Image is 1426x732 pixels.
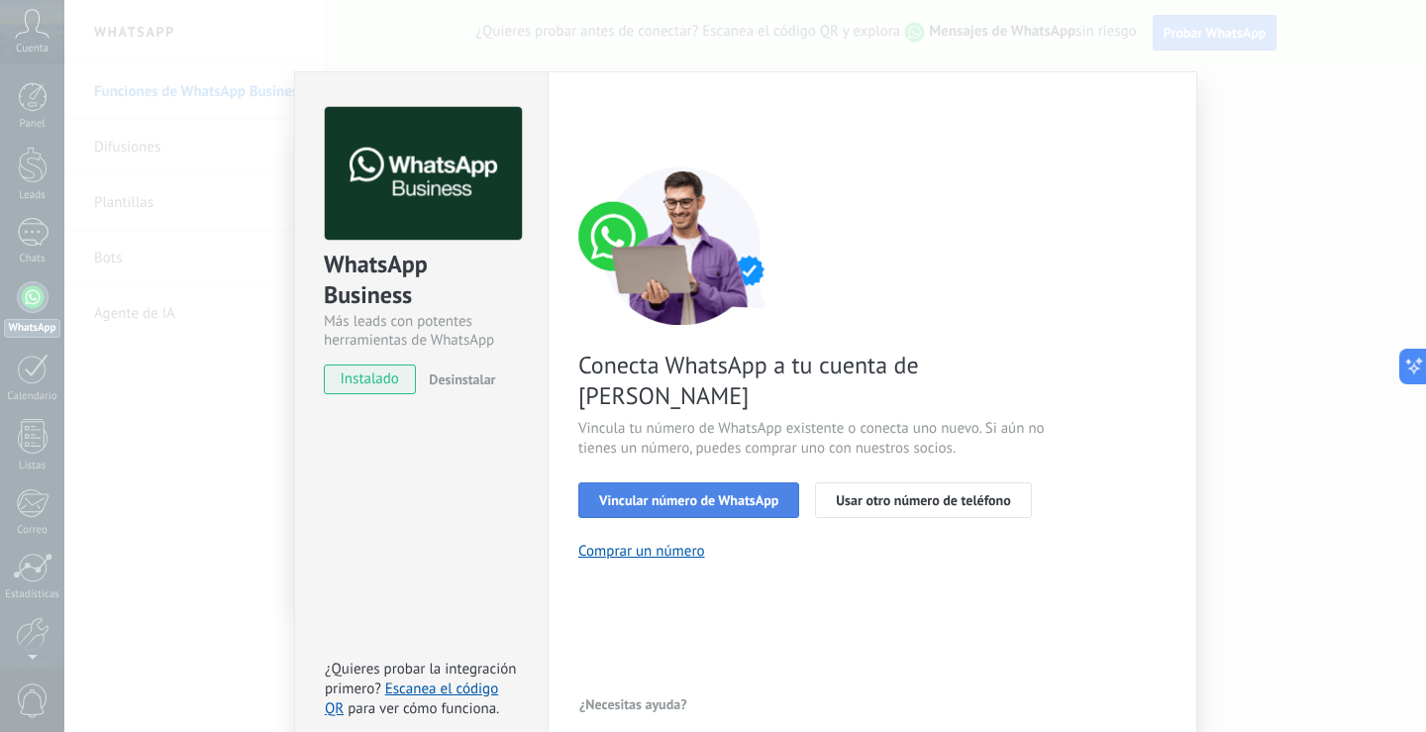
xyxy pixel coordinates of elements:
button: Vincular número de WhatsApp [578,482,799,518]
span: ¿Necesitas ayuda? [579,697,687,711]
span: Vincular número de WhatsApp [599,493,778,507]
button: Comprar un número [578,542,705,561]
button: ¿Necesitas ayuda? [578,689,688,719]
a: Escanea el código QR [325,680,498,718]
img: connect number [578,166,786,325]
span: instalado [325,365,415,394]
img: logo_main.png [325,107,522,241]
span: para ver cómo funciona. [348,699,499,718]
div: Más leads con potentes herramientas de WhatsApp [324,312,519,350]
span: Vincula tu número de WhatsApp existente o conecta uno nuevo. Si aún no tienes un número, puedes c... [578,419,1050,459]
div: WhatsApp Business [324,249,519,312]
button: Usar otro número de teléfono [815,482,1031,518]
span: Desinstalar [429,370,495,388]
button: Desinstalar [421,365,495,394]
span: Usar otro número de teléfono [836,493,1010,507]
span: Conecta WhatsApp a tu cuenta de [PERSON_NAME] [578,350,1050,411]
span: ¿Quieres probar la integración primero? [325,660,517,698]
